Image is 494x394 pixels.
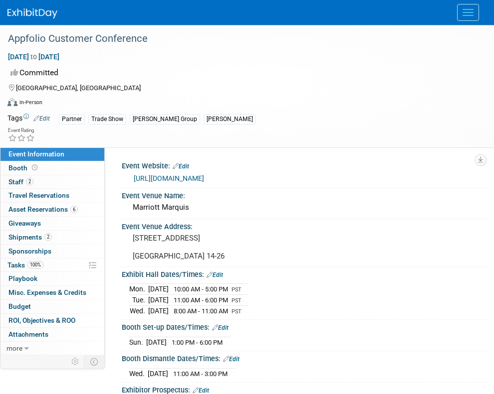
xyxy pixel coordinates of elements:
div: Partner [59,114,85,125]
a: Staff2 [0,175,104,189]
span: 100% [27,261,43,268]
a: Budget [0,300,104,313]
span: Sponsorships [8,247,51,255]
a: more [0,342,104,355]
td: Wed. [129,305,148,316]
span: Shipments [8,233,52,241]
span: 1:00 PM - 6:00 PM [172,339,223,346]
a: Tasks100% [0,259,104,272]
span: Misc. Expenses & Credits [8,288,86,296]
span: 2 [26,178,33,185]
span: more [6,344,22,352]
span: Playbook [8,274,37,282]
span: PST [232,297,242,304]
div: Event Venue Address: [122,219,487,232]
pre: [STREET_ADDRESS] [GEOGRAPHIC_DATA] 14-26 [133,234,476,261]
span: to [29,53,38,61]
span: Tasks [7,261,43,269]
td: Wed. [129,368,148,379]
td: Sun. [129,337,146,347]
div: In-Person [19,99,42,106]
td: [DATE] [146,337,167,347]
button: Menu [457,4,479,21]
span: PST [232,308,242,315]
span: Attachments [8,330,48,338]
div: [PERSON_NAME] Group [130,114,200,125]
a: Edit [223,356,240,363]
span: Budget [8,302,31,310]
span: ROI, Objectives & ROO [8,316,75,324]
a: Playbook [0,272,104,285]
div: Event Rating [8,128,35,133]
a: Attachments [0,328,104,341]
div: Committed [7,64,474,82]
a: Asset Reservations6 [0,203,104,216]
td: [DATE] [148,305,169,316]
span: Booth [8,164,39,172]
td: Mon. [129,284,148,295]
div: Event Format [7,97,482,112]
span: 11:00 AM - 3:00 PM [173,370,228,378]
span: PST [232,286,242,293]
a: Edit [33,115,50,122]
a: Edit [212,324,229,331]
a: Booth [0,161,104,175]
span: Giveaways [8,219,41,227]
img: ExhibitDay [7,8,57,18]
div: Exhibit Hall Dates/Times: [122,267,487,280]
a: Edit [193,387,209,394]
a: Edit [173,163,189,170]
a: Event Information [0,147,104,161]
a: ROI, Objectives & ROO [0,314,104,327]
a: Travel Reservations [0,189,104,202]
span: 11:00 AM - 6:00 PM [174,296,228,304]
span: 2 [44,233,52,241]
td: [DATE] [148,368,168,379]
a: [URL][DOMAIN_NAME] [134,174,204,182]
td: Personalize Event Tab Strip [67,355,84,368]
div: Appfolio Customer Conference [4,30,474,48]
td: Toggle Event Tabs [84,355,105,368]
span: Travel Reservations [8,191,69,199]
td: Tue. [129,295,148,306]
a: Sponsorships [0,245,104,258]
a: Edit [207,271,223,278]
td: [DATE] [148,284,169,295]
div: Booth Set-up Dates/Times: [122,320,487,333]
span: [DATE] [DATE] [7,52,60,61]
span: [GEOGRAPHIC_DATA], [GEOGRAPHIC_DATA] [16,84,141,92]
a: Giveaways [0,217,104,230]
td: [DATE] [148,295,169,306]
span: 8:00 AM - 11:00 AM [174,307,228,315]
span: 6 [70,206,78,213]
a: Misc. Expenses & Credits [0,286,104,299]
div: Trade Show [88,114,126,125]
img: Format-Inperson.png [7,98,17,106]
div: Marriott Marquis [129,200,479,215]
span: Event Information [8,150,64,158]
div: Event Venue Name: [122,188,487,201]
span: Staff [8,178,33,186]
span: Asset Reservations [8,205,78,213]
a: Shipments2 [0,231,104,244]
span: 10:00 AM - 5:00 PM [174,285,228,293]
div: Event Website: [122,158,487,171]
span: Booth not reserved yet [30,164,39,171]
td: Tags [7,113,50,125]
div: Booth Dismantle Dates/Times: [122,351,487,364]
div: [PERSON_NAME] [204,114,256,125]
